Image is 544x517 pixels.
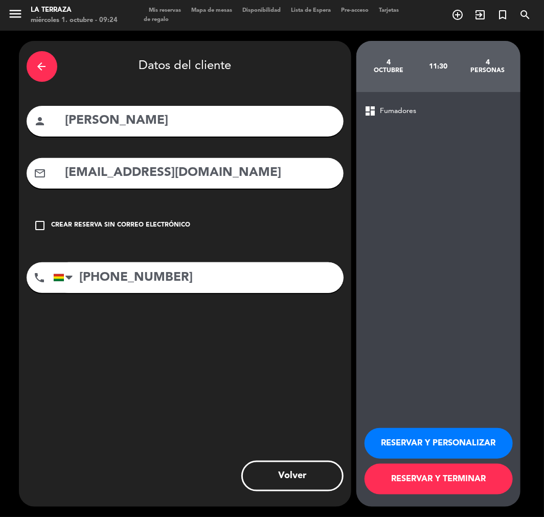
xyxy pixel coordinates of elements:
[364,58,414,66] div: 4
[64,163,336,184] input: Email del cliente
[27,49,344,84] div: Datos del cliente
[365,464,513,494] button: RESERVAR Y TERMINAR
[144,8,186,13] span: Mis reservas
[34,219,47,232] i: check_box_outline_blank
[336,8,374,13] span: Pre-acceso
[451,9,464,21] i: add_circle_outline
[474,9,486,21] i: exit_to_app
[34,167,47,179] i: mail_outline
[237,8,286,13] span: Disponibilidad
[286,8,336,13] span: Lista de Espera
[31,15,118,26] div: miércoles 1. octubre - 09:24
[54,263,77,293] div: Bolivia: +591
[53,262,344,293] input: Número de teléfono...
[34,272,46,284] i: phone
[52,220,191,231] div: Crear reserva sin correo electrónico
[36,60,48,73] i: arrow_back
[364,66,414,75] div: octubre
[380,105,417,117] span: Fumadores
[463,58,512,66] div: 4
[186,8,237,13] span: Mapa de mesas
[64,110,336,131] input: Nombre del cliente
[365,428,513,459] button: RESERVAR Y PERSONALIZAR
[365,105,377,117] span: dashboard
[8,6,23,25] button: menu
[496,9,509,21] i: turned_in_not
[413,49,463,84] div: 11:30
[31,5,118,15] div: La Terraza
[8,6,23,21] i: menu
[34,115,47,127] i: person
[519,9,531,21] i: search
[463,66,512,75] div: personas
[241,461,344,491] button: Volver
